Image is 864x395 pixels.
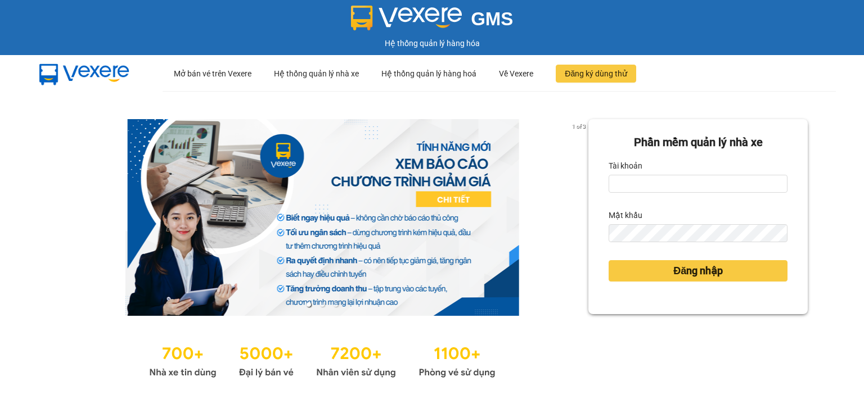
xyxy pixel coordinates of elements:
[351,6,462,30] img: logo 2
[28,55,141,92] img: mbUUG5Q.png
[565,67,627,80] span: Đăng ký dùng thử
[673,263,723,279] span: Đăng nhập
[609,157,642,175] label: Tài khoản
[556,65,636,83] button: Đăng ký dùng thử
[499,56,533,92] div: Về Vexere
[274,56,359,92] div: Hệ thống quản lý nhà xe
[569,119,588,134] p: 1 of 3
[609,134,787,151] div: Phần mềm quản lý nhà xe
[149,338,496,381] img: Statistics.png
[307,302,311,307] li: slide item 1
[471,8,513,29] span: GMS
[56,119,72,316] button: previous slide / item
[609,175,787,193] input: Tài khoản
[320,302,325,307] li: slide item 2
[174,56,251,92] div: Mở bán vé trên Vexere
[351,17,514,26] a: GMS
[334,302,338,307] li: slide item 3
[381,56,476,92] div: Hệ thống quản lý hàng hoá
[609,224,787,242] input: Mật khẩu
[3,37,861,49] div: Hệ thống quản lý hàng hóa
[609,206,642,224] label: Mật khẩu
[609,260,787,282] button: Đăng nhập
[573,119,588,316] button: next slide / item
